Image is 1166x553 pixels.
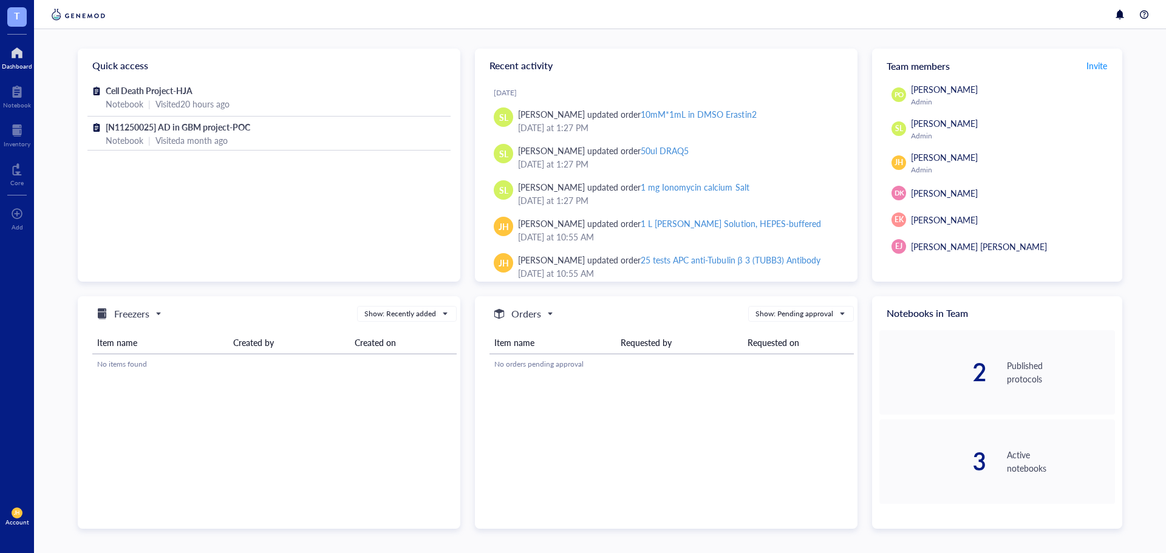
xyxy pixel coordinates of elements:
[92,331,228,354] th: Item name
[106,134,143,147] div: Notebook
[894,188,904,198] span: DK
[518,107,757,121] div: [PERSON_NAME] updated order
[10,179,24,186] div: Core
[14,510,20,516] span: JH
[911,117,978,129] span: [PERSON_NAME]
[155,134,228,147] div: Visited a month ago
[499,220,509,233] span: JH
[494,359,849,370] div: No orders pending approval
[106,121,250,133] span: [N11250025] AD in GBM project-POC
[518,217,821,230] div: [PERSON_NAME] updated order
[895,123,903,134] span: SL
[895,157,903,168] span: JH
[879,360,987,384] div: 2
[641,108,756,120] div: 10mM*1mL in DMSO Erastin2
[911,165,1110,175] div: Admin
[499,256,509,270] span: JH
[2,63,32,70] div: Dashboard
[872,49,1122,83] div: Team members
[1007,448,1115,475] div: Active notebooks
[755,308,833,319] div: Show: Pending approval
[911,214,978,226] span: [PERSON_NAME]
[228,331,350,354] th: Created by
[364,308,436,319] div: Show: Recently added
[911,187,978,199] span: [PERSON_NAME]
[12,223,23,231] div: Add
[14,8,20,23] span: T
[485,175,848,212] a: SL[PERSON_NAME] updated order1 mg Ionomycin calcium Salt[DATE] at 1:27 PM
[1086,59,1107,72] span: Invite
[518,157,838,171] div: [DATE] at 1:27 PM
[518,253,820,266] div: [PERSON_NAME] updated order
[148,134,151,147] div: |
[494,88,848,98] div: [DATE]
[895,241,902,252] span: EJ
[97,359,452,370] div: No items found
[518,121,838,134] div: [DATE] at 1:27 PM
[10,160,24,186] a: Core
[911,240,1047,253] span: [PERSON_NAME] [PERSON_NAME]
[148,97,151,110] div: |
[3,82,31,109] a: Notebook
[78,49,460,83] div: Quick access
[114,307,149,321] h5: Freezers
[894,90,904,100] span: PO
[485,103,848,139] a: SL[PERSON_NAME] updated order10mM*1mL in DMSO Erastin2[DATE] at 1:27 PM
[1007,359,1115,385] div: Published protocols
[4,140,30,148] div: Inventory
[895,214,904,225] span: EK
[3,101,31,109] div: Notebook
[485,212,848,248] a: JH[PERSON_NAME] updated order1 L [PERSON_NAME] Solution, HEPES-buffered[DATE] at 10:55 AM
[2,43,32,70] a: Dashboard
[5,518,29,526] div: Account
[911,97,1110,107] div: Admin
[518,230,838,243] div: [DATE] at 10:55 AM
[106,84,193,97] span: Cell Death Project-HJA
[106,97,143,110] div: Notebook
[155,97,230,110] div: Visited 20 hours ago
[49,7,108,22] img: genemod-logo
[911,151,978,163] span: [PERSON_NAME]
[499,147,508,160] span: SL
[518,144,689,157] div: [PERSON_NAME] updated order
[1086,56,1108,75] button: Invite
[641,217,820,229] div: 1 L [PERSON_NAME] Solution, HEPES-buffered
[872,296,1122,330] div: Notebooks in Team
[911,131,1110,141] div: Admin
[350,331,457,354] th: Created on
[616,331,742,354] th: Requested by
[511,307,541,321] h5: Orders
[485,248,848,285] a: JH[PERSON_NAME] updated order25 tests APC anti-Tubulin β 3 (TUBB3) Antibody[DATE] at 10:55 AM
[4,121,30,148] a: Inventory
[879,449,987,473] div: 3
[641,144,689,157] div: 50ul DRAQ5
[499,183,508,197] span: SL
[499,110,508,124] span: SL
[743,331,854,354] th: Requested on
[489,331,616,354] th: Item name
[518,194,838,207] div: [DATE] at 1:27 PM
[518,180,749,194] div: [PERSON_NAME] updated order
[475,49,857,83] div: Recent activity
[641,181,749,193] div: 1 mg Ionomycin calcium Salt
[641,254,820,266] div: 25 tests APC anti-Tubulin β 3 (TUBB3) Antibody
[911,83,978,95] span: [PERSON_NAME]
[485,139,848,175] a: SL[PERSON_NAME] updated order50ul DRAQ5[DATE] at 1:27 PM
